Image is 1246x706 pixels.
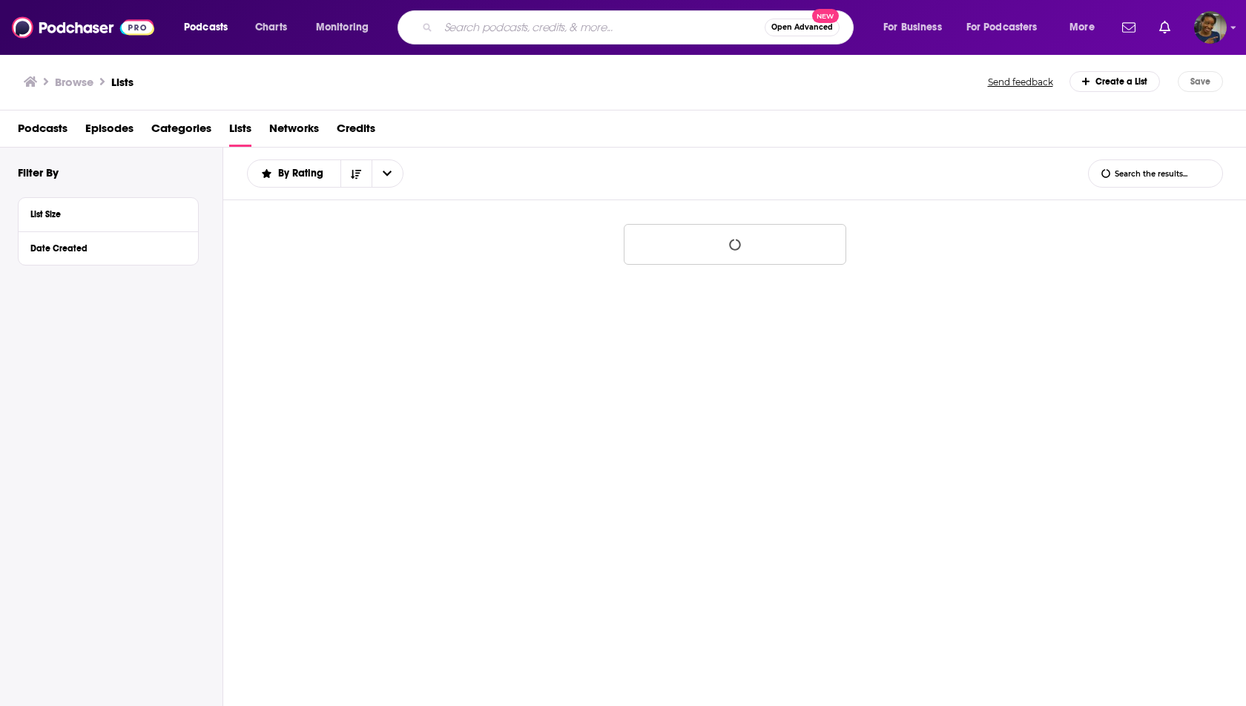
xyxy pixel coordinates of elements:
button: open menu [1059,16,1113,39]
button: open menu [372,160,403,187]
a: Categories [151,116,211,147]
a: Charts [245,16,296,39]
span: Charts [255,17,287,38]
a: Lists [111,75,133,89]
button: Open AdvancedNew [765,19,840,36]
button: open menu [174,16,247,39]
div: Create a List [1069,71,1161,92]
h3: Browse [55,75,93,89]
span: For Business [883,17,942,38]
button: Save [1178,71,1223,92]
button: List Size [30,204,186,222]
h2: Choose List sort [247,159,403,188]
button: Show profile menu [1194,11,1227,44]
span: Podcasts [184,17,228,38]
img: Podchaser - Follow, Share and Rate Podcasts [12,13,154,42]
button: Sort Direction [340,160,372,187]
input: Search podcasts, credits, & more... [438,16,765,39]
span: Open Advanced [771,24,833,31]
div: List Size [30,209,177,220]
a: Show notifications dropdown [1116,15,1141,40]
button: open menu [306,16,388,39]
button: Date Created [30,238,186,257]
span: Logged in as sabrinajohnson [1194,11,1227,44]
button: Loading [624,224,846,265]
button: open menu [248,168,340,179]
a: Show notifications dropdown [1153,15,1176,40]
span: New [812,9,839,23]
span: More [1069,17,1095,38]
a: Episodes [85,116,133,147]
button: open menu [957,16,1059,39]
div: Search podcasts, credits, & more... [412,10,868,44]
button: Send feedback [983,76,1058,88]
span: By Rating [278,168,329,179]
span: For Podcasters [966,17,1038,38]
a: Networks [269,116,319,147]
span: Monitoring [316,17,369,38]
a: Lists [229,116,251,147]
a: Podcasts [18,116,67,147]
img: User Profile [1194,11,1227,44]
h2: Filter By [18,165,59,179]
a: Credits [337,116,375,147]
div: Date Created [30,243,177,254]
button: open menu [873,16,960,39]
